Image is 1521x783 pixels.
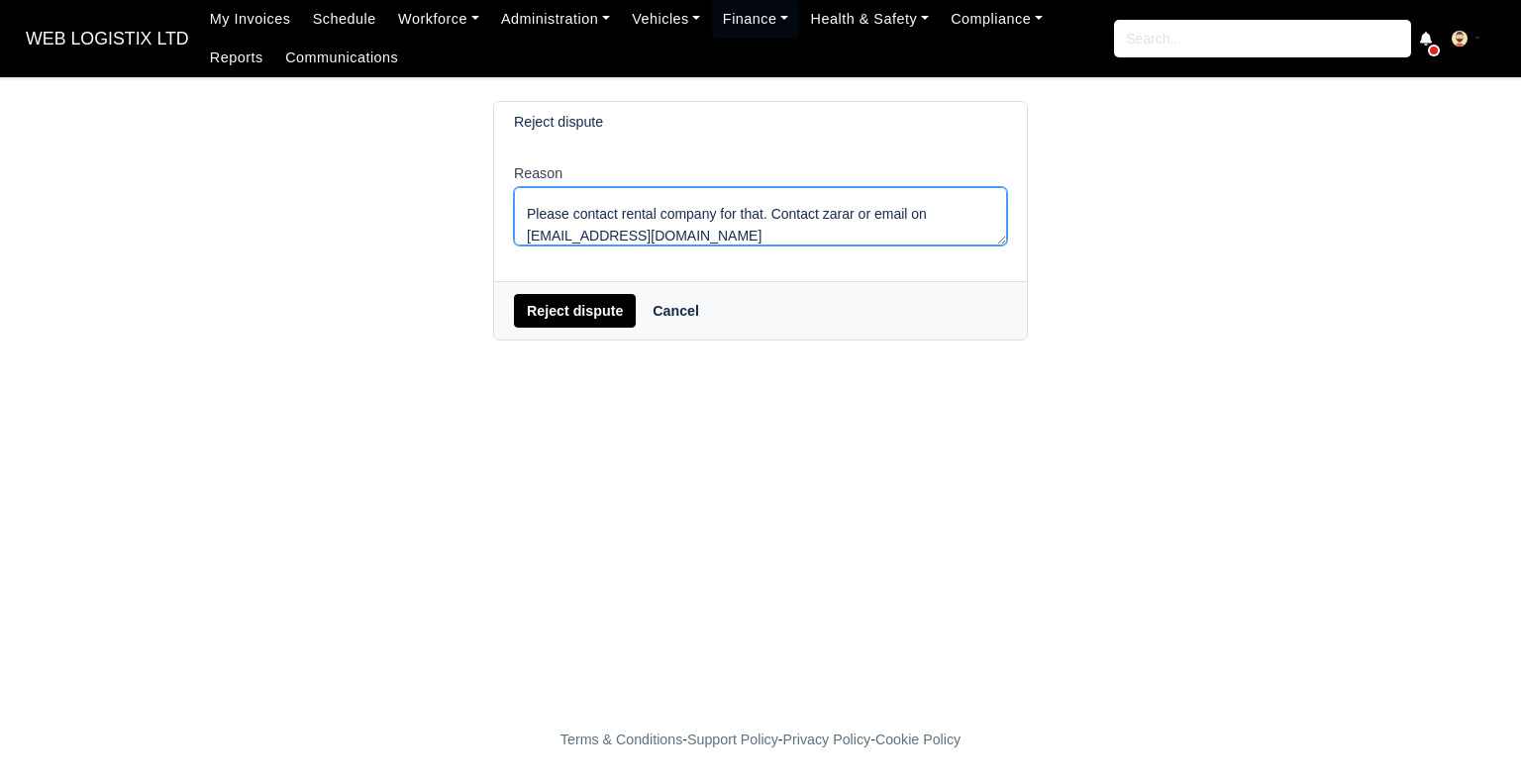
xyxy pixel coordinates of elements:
[274,39,410,77] a: Communications
[199,39,274,77] a: Reports
[640,294,712,328] a: Cancel
[1422,688,1521,783] iframe: Chat Widget
[514,162,562,185] label: Reason
[687,732,778,747] a: Support Policy
[196,729,1325,751] div: - - -
[783,732,871,747] a: Privacy Policy
[514,294,636,328] button: Reject dispute
[875,732,961,747] a: Cookie Policy
[16,19,199,58] span: WEB LOGISTIX LTD
[1114,20,1411,57] input: Search...
[560,732,682,747] a: Terms & Conditions
[514,114,603,131] h6: Reject dispute
[16,20,199,58] a: WEB LOGISTIX LTD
